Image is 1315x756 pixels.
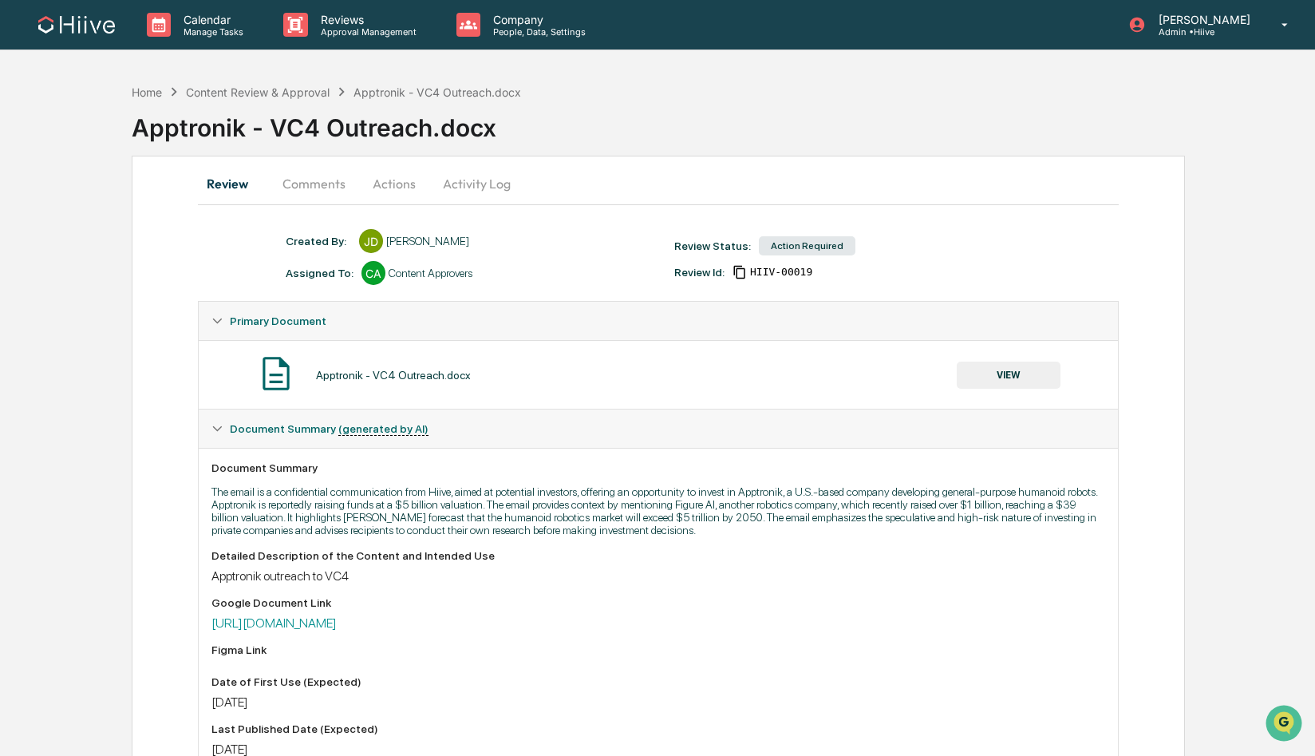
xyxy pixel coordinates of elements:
[359,229,383,253] div: JD
[10,195,109,224] a: 🖐️Preclearance
[32,201,103,217] span: Preclearance
[286,267,353,279] div: Assigned To:
[199,340,1118,409] div: Primary Document
[38,16,115,34] img: logo
[211,675,1105,688] div: Date of First Use (Expected)
[957,362,1060,389] button: VIEW
[211,485,1105,536] p: The email is a confidential communication from Hiive, aimed at potential investors, offering an o...
[54,138,202,151] div: We're available if you need us!
[389,267,472,279] div: Content Approvers
[211,568,1105,584] div: Apptronik outreach to VC4
[32,232,101,247] span: Data Lookup
[270,164,358,203] button: Comments
[358,164,430,203] button: Actions
[353,85,521,99] div: Apptronik - VC4 Outreach.docx
[211,695,1105,710] div: [DATE]
[159,271,193,283] span: Pylon
[199,302,1118,340] div: Primary Document
[113,270,193,283] a: Powered byPylon
[211,615,337,631] a: [URL][DOMAIN_NAME]
[286,235,351,247] div: Created By: ‎ ‎
[338,422,428,436] u: (generated by AI)
[132,201,198,217] span: Attestations
[361,261,385,285] div: CA
[16,122,45,151] img: 1746055101610-c473b297-6a78-478c-a979-82029cc54cd1
[16,34,290,59] p: How can we help?
[116,203,128,216] div: 🗄️
[480,13,594,26] p: Company
[132,85,162,99] div: Home
[480,26,594,38] p: People, Data, Settings
[54,122,262,138] div: Start new chat
[1264,703,1307,746] iframe: Open customer support
[1146,13,1258,26] p: [PERSON_NAME]
[674,266,725,279] div: Review Id:
[308,13,425,26] p: Reviews
[199,410,1118,448] div: Document Summary (generated by AI)
[759,236,855,255] div: Action Required
[430,164,523,203] button: Activity Log
[16,233,29,246] div: 🔎
[211,461,1105,474] div: Document Summary
[386,235,469,247] div: [PERSON_NAME]
[171,13,251,26] p: Calendar
[211,722,1105,735] div: Last Published Date (Expected)
[230,422,428,435] span: Document Summary
[16,203,29,216] div: 🖐️
[198,164,1119,203] div: secondary tabs example
[211,596,1105,609] div: Google Document Link
[171,26,251,38] p: Manage Tasks
[256,354,296,394] img: Document Icon
[211,549,1105,562] div: Detailed Description of the Content and Intended Use
[750,266,812,279] span: 108d0ea5-cbae-412b-88ab-553cf9e694e5
[10,225,107,254] a: 🔎Data Lookup
[132,101,1315,142] div: Apptronik - VC4 Outreach.docx
[186,85,330,99] div: Content Review & Approval
[109,195,204,224] a: 🗄️Attestations
[271,127,290,146] button: Start new chat
[316,369,471,382] div: Apptronik - VC4 Outreach.docx
[230,315,326,327] span: Primary Document
[674,239,751,252] div: Review Status:
[1146,26,1258,38] p: Admin • Hiive
[211,643,1105,656] div: Figma Link
[198,164,270,203] button: Review
[308,26,425,38] p: Approval Management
